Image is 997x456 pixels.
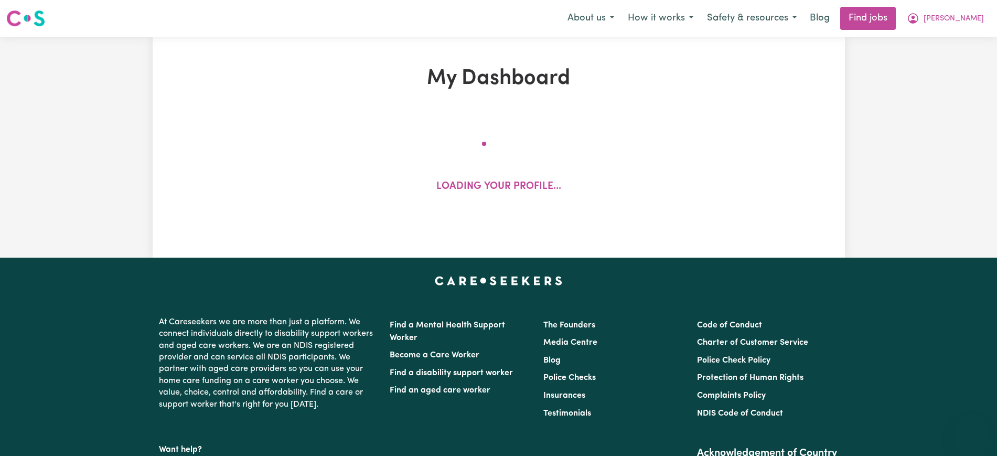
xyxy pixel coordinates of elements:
[697,356,770,365] a: Police Check Policy
[543,356,561,365] a: Blog
[6,9,45,28] img: Careseekers logo
[6,6,45,30] a: Careseekers logo
[697,374,803,382] a: Protection of Human Rights
[159,312,377,415] p: At Careseekers we are more than just a platform. We connect individuals directly to disability su...
[543,409,591,418] a: Testimonials
[543,321,595,330] a: The Founders
[390,321,505,342] a: Find a Mental Health Support Worker
[561,7,621,29] button: About us
[390,351,479,359] a: Become a Care Worker
[697,321,762,330] a: Code of Conduct
[436,179,561,195] p: Loading your profile...
[543,391,585,400] a: Insurances
[274,66,723,91] h1: My Dashboard
[697,338,808,347] a: Charter of Customer Service
[700,7,803,29] button: Safety & resources
[900,7,991,29] button: My Account
[543,338,597,347] a: Media Centre
[840,7,896,30] a: Find jobs
[390,386,490,395] a: Find an aged care worker
[543,374,596,382] a: Police Checks
[390,369,513,377] a: Find a disability support worker
[924,13,984,25] span: [PERSON_NAME]
[621,7,700,29] button: How it works
[697,409,783,418] a: NDIS Code of Conduct
[955,414,989,448] iframe: Button to launch messaging window
[803,7,836,30] a: Blog
[435,277,562,285] a: Careseekers home page
[159,440,377,455] p: Want help?
[697,391,766,400] a: Complaints Policy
